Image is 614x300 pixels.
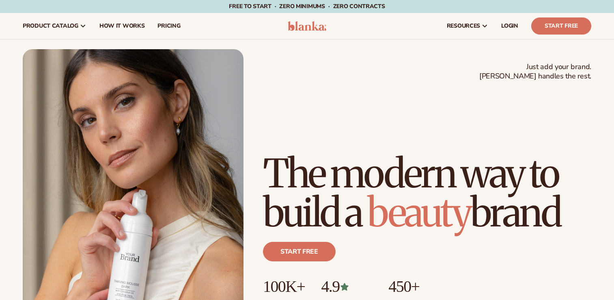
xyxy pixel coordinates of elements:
[367,188,470,237] span: beauty
[531,17,591,35] a: Start Free
[229,2,385,10] span: Free to start · ZERO minimums · ZERO contracts
[263,154,591,232] h1: The modern way to build a brand
[495,13,525,39] a: LOGIN
[288,21,326,31] img: logo
[157,23,180,29] span: pricing
[99,23,145,29] span: How It Works
[321,278,372,296] p: 4.9
[440,13,495,39] a: resources
[151,13,187,39] a: pricing
[447,23,480,29] span: resources
[479,62,591,81] span: Just add your brand. [PERSON_NAME] handles the rest.
[23,23,78,29] span: product catalog
[16,13,93,39] a: product catalog
[501,23,518,29] span: LOGIN
[263,242,336,261] a: Start free
[93,13,151,39] a: How It Works
[388,278,450,296] p: 450+
[263,278,305,296] p: 100K+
